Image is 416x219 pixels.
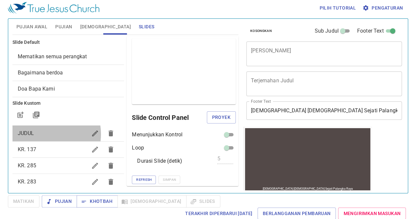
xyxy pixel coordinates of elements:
[18,162,36,169] span: KR. 285
[47,197,72,205] span: Pujian
[132,112,207,123] h6: Slide Control Panel
[212,113,231,122] span: Proyek
[18,86,55,92] span: [object Object]
[16,23,47,31] span: Pujian Awal
[357,27,384,35] span: Footer Text
[12,49,124,65] div: Mematikan semua perangkat
[18,130,34,136] span: JUDUL
[18,53,87,60] span: [object Object]
[8,2,99,14] img: True Jesus Church
[244,127,372,193] iframe: from-child
[263,209,331,218] span: Berlangganan Pembaruan
[18,69,63,76] span: [object Object]
[18,178,36,185] span: KR. 283
[317,2,358,14] button: Pilih tutorial
[80,23,131,31] span: [DEMOGRAPHIC_DATA]
[364,4,403,12] span: Pengaturan
[12,158,124,174] div: KR. 285
[12,142,124,157] div: KR. 137
[314,27,338,35] span: Sub Judul
[55,23,72,31] span: Pujian
[12,100,124,107] h6: Slide Kustom
[136,177,152,183] span: Refresh
[18,146,36,152] span: KR. 137
[12,174,124,190] div: KR. 283
[246,27,276,35] button: Kosongkan
[361,2,405,14] button: Pengaturan
[132,131,183,139] p: Menunjukkan Kontrol
[42,195,77,207] button: Pujian
[12,39,124,46] h6: Slide Default
[207,111,236,123] button: Proyek
[250,28,272,34] span: Kosongkan
[185,209,252,218] span: Terakhir Diperbarui [DATE]
[12,65,124,81] div: Bagaimana berdoa
[132,144,144,152] p: Loop
[139,23,154,31] span: Slides
[12,81,124,97] div: Doa Bapa Kami
[137,157,182,165] p: Durasi Slide (detik)
[12,125,124,141] div: JUDUL
[77,195,118,207] button: Khotbah
[319,4,356,12] span: Pilih tutorial
[132,176,156,184] button: Refresh
[343,209,401,218] span: Mengirimkan Masukan
[82,197,112,205] span: Khotbah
